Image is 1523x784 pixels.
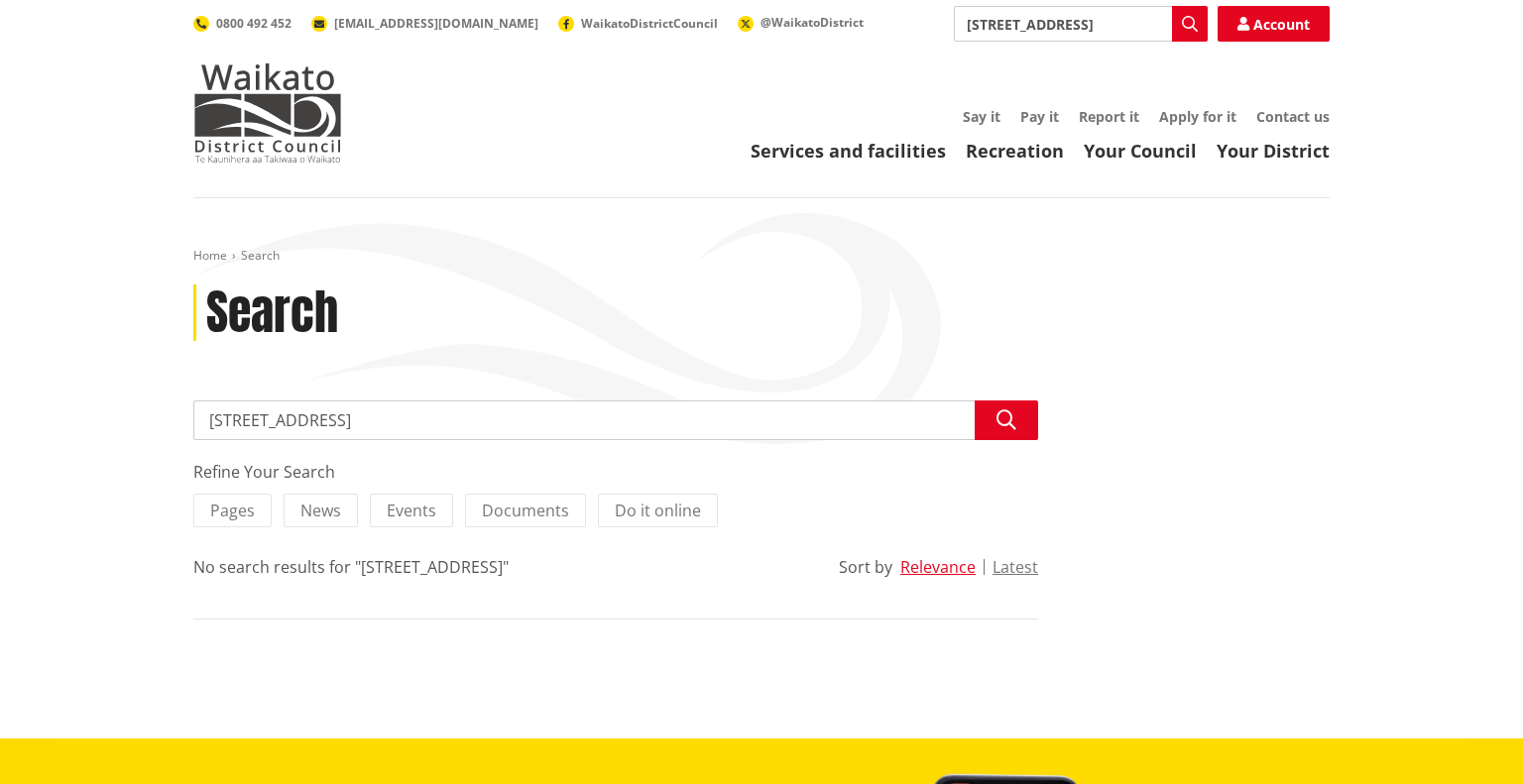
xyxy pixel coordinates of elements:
a: Report it [1079,107,1139,126]
span: Documents [482,500,569,521]
div: Refine Your Search [193,460,1038,484]
a: Contact us [1256,107,1330,126]
a: Services and facilities [751,139,946,163]
a: Pay it [1020,107,1059,126]
button: Relevance [900,558,976,576]
a: Recreation [966,139,1064,163]
span: Pages [210,500,255,521]
span: Do it online [615,500,701,521]
a: Home [193,247,227,264]
span: WaikatoDistrictCouncil [581,15,718,32]
span: Search [241,247,280,264]
div: No search results for "[STREET_ADDRESS]" [193,555,509,579]
span: News [300,500,341,521]
a: WaikatoDistrictCouncil [558,15,718,32]
input: Search input [193,400,1038,440]
span: [EMAIL_ADDRESS][DOMAIN_NAME] [334,15,538,32]
a: Your District [1217,139,1330,163]
div: Sort by [839,555,892,579]
a: Say it [963,107,1000,126]
input: Search input [954,6,1208,42]
nav: breadcrumb [193,248,1330,265]
a: [EMAIL_ADDRESS][DOMAIN_NAME] [311,15,538,32]
img: Waikato District Council - Te Kaunihera aa Takiwaa o Waikato [193,63,342,163]
a: Your Council [1084,139,1197,163]
a: 0800 492 452 [193,15,292,32]
h1: Search [206,284,338,342]
a: @WaikatoDistrict [738,14,864,31]
span: @WaikatoDistrict [761,14,864,31]
a: Account [1218,6,1330,42]
a: Apply for it [1159,107,1236,126]
span: Events [387,500,436,521]
button: Latest [993,558,1038,576]
span: 0800 492 452 [216,15,292,32]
